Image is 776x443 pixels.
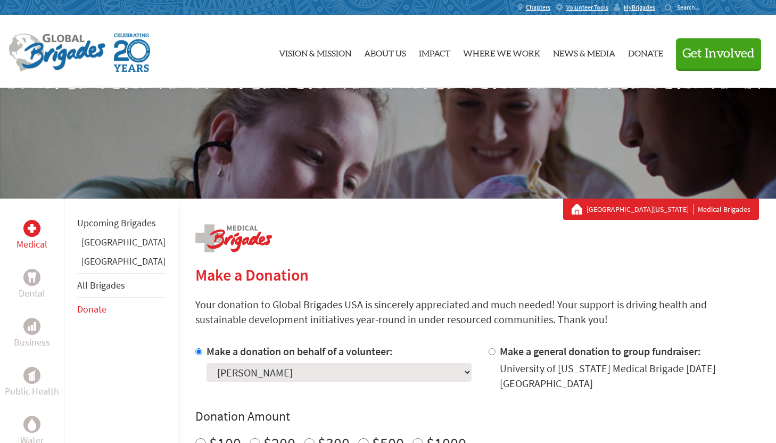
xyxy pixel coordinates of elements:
a: Vision & Mission [279,24,351,79]
a: [GEOGRAPHIC_DATA] [81,236,166,248]
a: Donate [77,303,106,315]
p: Dental [19,286,45,301]
p: Medical [16,237,47,252]
li: All Brigades [77,273,166,298]
span: Chapters [526,3,550,12]
div: Medical [23,220,40,237]
img: Dental [28,272,36,282]
div: Dental [23,269,40,286]
p: Business [14,335,50,350]
a: News & Media [553,24,615,79]
img: Medical [28,224,36,233]
p: Your donation to Global Brigades USA is sincerely appreciated and much needed! Your support is dr... [195,297,759,327]
img: Water [28,418,36,430]
a: About Us [364,24,406,79]
p: Public Health [5,384,59,399]
div: University of [US_STATE] Medical Brigade [DATE] [GEOGRAPHIC_DATA] [500,361,759,391]
a: Where We Work [463,24,540,79]
img: Business [28,322,36,331]
h2: Make a Donation [195,265,759,284]
div: Public Health [23,367,40,384]
button: Get Involved [676,38,761,69]
li: Greece [77,235,166,254]
a: Donate [628,24,663,79]
img: logo-medical.png [195,224,272,252]
label: Make a general donation to group fundraiser: [500,344,701,358]
li: Donate [77,298,166,321]
img: Global Brigades Logo [9,34,105,72]
img: Public Health [28,370,36,381]
div: Business [23,318,40,335]
a: All Brigades [77,279,125,291]
span: Volunteer Tools [566,3,608,12]
a: [GEOGRAPHIC_DATA][US_STATE] [587,204,694,215]
span: Get Involved [682,47,755,60]
a: BusinessBusiness [14,318,50,350]
a: [GEOGRAPHIC_DATA] [81,255,166,267]
span: MyBrigades [624,3,655,12]
li: Upcoming Brigades [77,211,166,235]
div: Water [23,416,40,433]
a: DentalDental [19,269,45,301]
img: Global Brigades Celebrating 20 Years [114,34,150,72]
label: Make a donation on behalf of a volunteer: [207,344,393,358]
a: Public HealthPublic Health [5,367,59,399]
a: Impact [419,24,450,79]
a: Upcoming Brigades [77,217,156,229]
input: Search... [677,3,707,11]
a: MedicalMedical [16,220,47,252]
div: Medical Brigades [572,204,750,215]
li: Honduras [77,254,166,273]
h4: Donation Amount [195,408,759,425]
